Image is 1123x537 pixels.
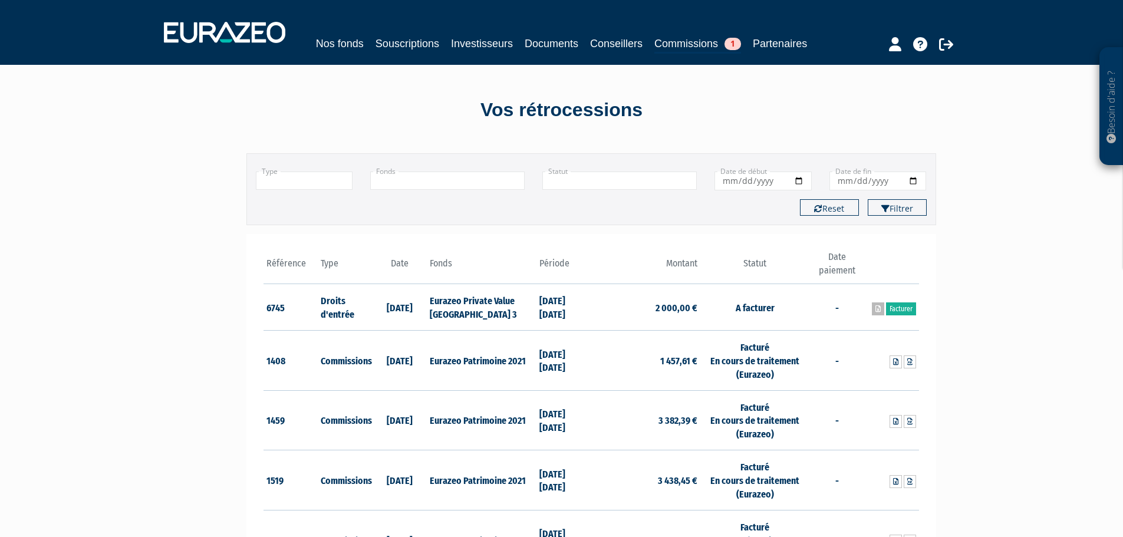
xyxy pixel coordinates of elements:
[318,450,373,510] td: Commissions
[809,284,864,331] td: -
[373,331,427,391] td: [DATE]
[525,35,578,52] a: Documents
[700,251,809,284] th: Statut
[373,251,427,284] th: Date
[264,284,318,331] td: 6745
[451,35,513,52] a: Investisseurs
[164,22,285,43] img: 1732889491-logotype_eurazeo_blanc_rvb.png
[373,390,427,450] td: [DATE]
[800,199,859,216] button: Reset
[264,331,318,391] td: 1408
[536,331,591,391] td: [DATE] [DATE]
[536,450,591,510] td: [DATE] [DATE]
[654,35,741,54] a: Commissions1
[536,284,591,331] td: [DATE] [DATE]
[427,450,536,510] td: Eurazeo Patrimoine 2021
[700,331,809,391] td: Facturé En cours de traitement (Eurazeo)
[724,38,741,50] span: 1
[886,302,916,315] a: Facturer
[536,390,591,450] td: [DATE] [DATE]
[591,251,700,284] th: Montant
[427,331,536,391] td: Eurazeo Patrimoine 2021
[264,450,318,510] td: 1519
[868,199,927,216] button: Filtrer
[318,284,373,331] td: Droits d'entrée
[373,450,427,510] td: [DATE]
[700,284,809,331] td: A facturer
[536,251,591,284] th: Période
[316,35,364,52] a: Nos fonds
[753,35,807,52] a: Partenaires
[809,331,864,391] td: -
[591,450,700,510] td: 3 438,45 €
[264,251,318,284] th: Référence
[809,390,864,450] td: -
[427,251,536,284] th: Fonds
[700,390,809,450] td: Facturé En cours de traitement (Eurazeo)
[226,97,898,124] div: Vos rétrocessions
[1105,54,1118,160] p: Besoin d'aide ?
[376,35,439,52] a: Souscriptions
[591,390,700,450] td: 3 382,39 €
[318,251,373,284] th: Type
[264,390,318,450] td: 1459
[809,251,864,284] th: Date paiement
[427,390,536,450] td: Eurazeo Patrimoine 2021
[591,284,700,331] td: 2 000,00 €
[700,450,809,510] td: Facturé En cours de traitement (Eurazeo)
[809,450,864,510] td: -
[373,284,427,331] td: [DATE]
[318,390,373,450] td: Commissions
[427,284,536,331] td: Eurazeo Private Value [GEOGRAPHIC_DATA] 3
[591,331,700,391] td: 1 457,61 €
[590,35,643,52] a: Conseillers
[318,331,373,391] td: Commissions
